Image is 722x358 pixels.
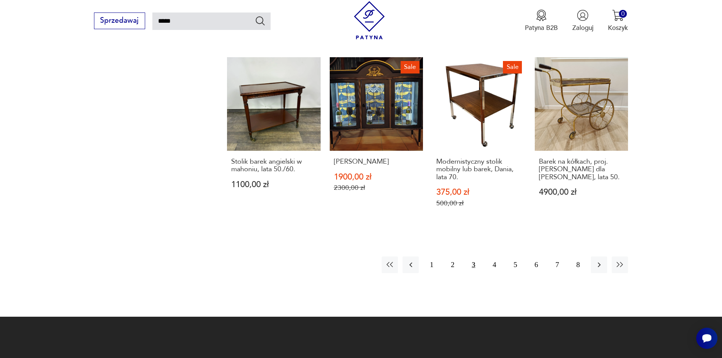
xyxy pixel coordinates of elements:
p: Zaloguj [572,23,594,32]
button: Patyna B2B [525,9,558,32]
p: 375,00 zł [436,188,522,196]
h3: [PERSON_NAME] [334,158,419,166]
a: SaleWitryna barek[PERSON_NAME]1900,00 zł2300,00 zł [330,57,423,225]
button: Szukaj [255,15,266,26]
p: Patyna B2B [525,23,558,32]
button: 8 [570,256,586,273]
button: 5 [507,256,523,273]
p: 2300,00 zł [334,184,419,192]
button: 4 [486,256,503,273]
h3: Barek na kółkach, proj. [PERSON_NAME] dla [PERSON_NAME], lata 50. [539,158,624,181]
div: 0 [619,10,627,18]
h3: Stolik barek angielski w mahoniu, lata 50./60. [231,158,316,174]
a: Sprzedawaj [94,18,145,24]
button: 6 [528,256,544,273]
button: Sprzedawaj [94,13,145,29]
p: Koszyk [608,23,628,32]
button: 7 [549,256,565,273]
button: 2 [445,256,461,273]
h3: Modernistyczny stolik mobilny lub barek, Dania, lata 70. [436,158,522,181]
img: Ikona koszyka [612,9,624,21]
p: 4900,00 zł [539,188,624,196]
button: 0Koszyk [608,9,628,32]
p: 1900,00 zł [334,173,419,181]
a: Barek na kółkach, proj. Josef Frank dla Svenkst Tenn, lata 50.Barek na kółkach, proj. [PERSON_NAM... [535,57,628,225]
a: SaleModernistyczny stolik mobilny lub barek, Dania, lata 70.Modernistyczny stolik mobilny lub bar... [432,57,526,225]
img: Ikonka użytkownika [577,9,589,21]
p: 500,00 zł [436,199,522,207]
img: Patyna - sklep z meblami i dekoracjami vintage [350,1,388,39]
button: Zaloguj [572,9,594,32]
p: 1100,00 zł [231,181,316,189]
button: 1 [423,256,440,273]
button: 3 [465,256,482,273]
a: Ikona medaluPatyna B2B [525,9,558,32]
a: Stolik barek angielski w mahoniu, lata 50./60.Stolik barek angielski w mahoniu, lata 50./60.1100,... [227,57,321,225]
iframe: Smartsupp widget button [696,328,717,349]
img: Ikona medalu [536,9,547,21]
